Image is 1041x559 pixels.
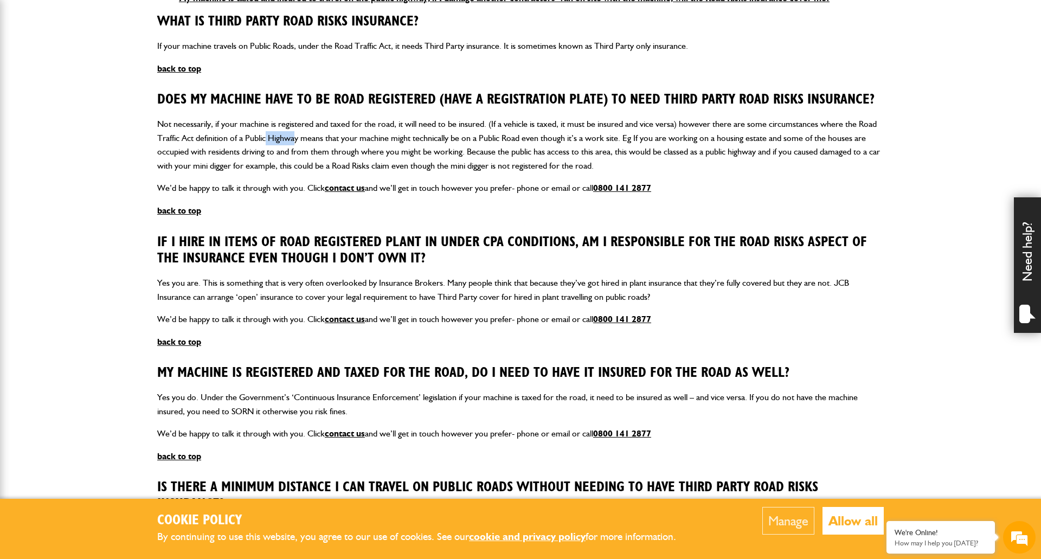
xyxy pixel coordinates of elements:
[147,334,197,349] em: Start Chat
[157,427,884,441] p: We’d be happy to talk it through with you. Click and we’ll get in touch however you prefer- phone...
[157,451,201,461] a: back to top
[469,530,586,543] a: cookie and privacy policy
[157,390,884,418] p: Yes you do. Under the Government’s ‘Continuous Insurance Enforcement’ legislation if your machine...
[157,512,694,529] h2: Cookie Policy
[56,61,182,75] div: Chat with us now
[593,428,651,439] a: 0800 141 2877
[157,205,201,216] a: back to top
[157,92,884,108] h3: Does my machine have to be Road Registered (have a registration plate) to need Third Party Road R...
[14,196,198,325] textarea: Type your message and hit 'Enter'
[157,337,201,347] a: back to top
[14,132,198,156] input: Enter your email address
[157,117,884,172] p: Not necessarily, if your machine is registered and taxed for the road, it will need to be insured...
[157,14,884,30] h3: What is Third Party Road Risks Insurance?
[157,181,884,195] p: We’d be happy to talk it through with you. Click and we’ll get in touch however you prefer- phone...
[157,63,201,74] a: back to top
[325,314,365,324] a: contact us
[157,365,884,382] h3: My machine is registered and taxed for the Road, do I need to have it Insured for the Road as well?
[325,428,365,439] a: contact us
[18,60,46,75] img: d_20077148190_company_1631870298795_20077148190
[157,276,884,304] p: Yes you are. This is something that is very often overlooked by Insurance Brokers. Many people th...
[593,183,651,193] a: 0800 141 2877
[157,312,884,326] p: We’d be happy to talk it through with you. Click and we’ll get in touch however you prefer- phone...
[325,183,365,193] a: contact us
[157,529,694,545] p: By continuing to use this website, you agree to our use of cookies. See our for more information.
[593,314,651,324] a: 0800 141 2877
[1014,197,1041,333] div: Need help?
[14,164,198,188] input: Enter your phone number
[157,234,884,267] h3: If I hire in items of Road Registered Plant in under CPA Conditions, am I responsible for the Roa...
[895,539,987,547] p: How may I help you today?
[822,507,884,535] button: Allow all
[762,507,814,535] button: Manage
[157,479,884,512] h3: Is there a minimum distance I can travel on public roads without needing to have third party road...
[14,100,198,124] input: Enter your last name
[178,5,204,31] div: Minimize live chat window
[895,528,987,537] div: We're Online!
[157,39,884,53] p: If your machine travels on Public Roads, under the Road Traffic Act, it needs Third Party insuran...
